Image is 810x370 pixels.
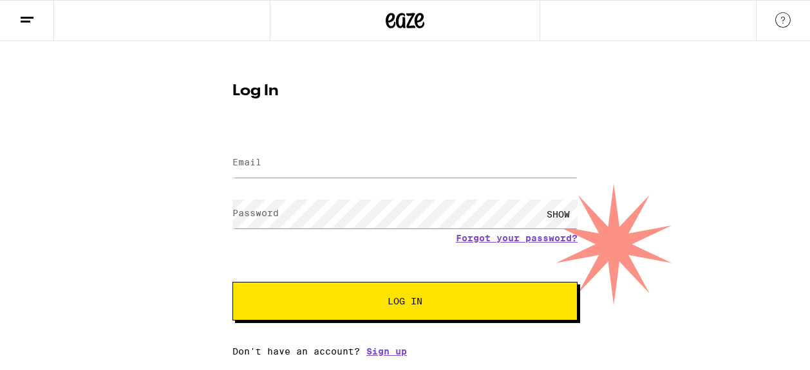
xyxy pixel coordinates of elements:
[232,346,578,356] div: Don't have an account?
[232,149,578,178] input: Email
[232,157,261,167] label: Email
[232,282,578,320] button: Log In
[539,199,578,228] div: SHOW
[366,346,407,356] a: Sign up
[232,84,578,99] h1: Log In
[456,233,578,243] a: Forgot your password?
[388,297,422,306] span: Log In
[232,208,279,218] label: Password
